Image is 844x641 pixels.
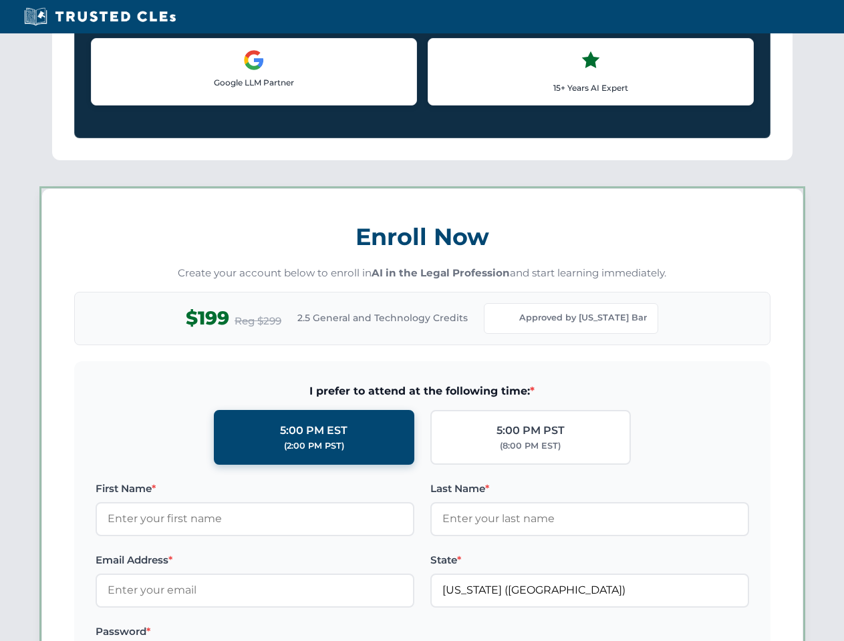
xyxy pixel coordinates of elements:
[430,502,749,536] input: Enter your last name
[495,309,514,328] img: Florida Bar
[186,303,229,333] span: $199
[96,624,414,640] label: Password
[372,266,510,279] strong: AI in the Legal Profession
[74,216,770,258] h3: Enroll Now
[297,310,468,325] span: 2.5 General and Technology Credits
[96,574,414,607] input: Enter your email
[430,574,749,607] input: Florida (FL)
[20,7,180,27] img: Trusted CLEs
[96,481,414,497] label: First Name
[102,76,406,89] p: Google LLM Partner
[284,439,344,453] div: (2:00 PM PST)
[519,311,647,325] span: Approved by [US_STATE] Bar
[500,439,561,453] div: (8:00 PM EST)
[439,81,742,94] p: 15+ Years AI Expert
[497,422,565,439] div: 5:00 PM PST
[96,502,414,536] input: Enter your first name
[430,552,749,568] label: State
[430,481,749,497] label: Last Name
[74,266,770,281] p: Create your account below to enroll in and start learning immediately.
[96,552,414,568] label: Email Address
[243,49,265,71] img: Google
[96,383,749,400] span: I prefer to attend at the following time:
[235,313,281,329] span: Reg $299
[280,422,347,439] div: 5:00 PM EST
